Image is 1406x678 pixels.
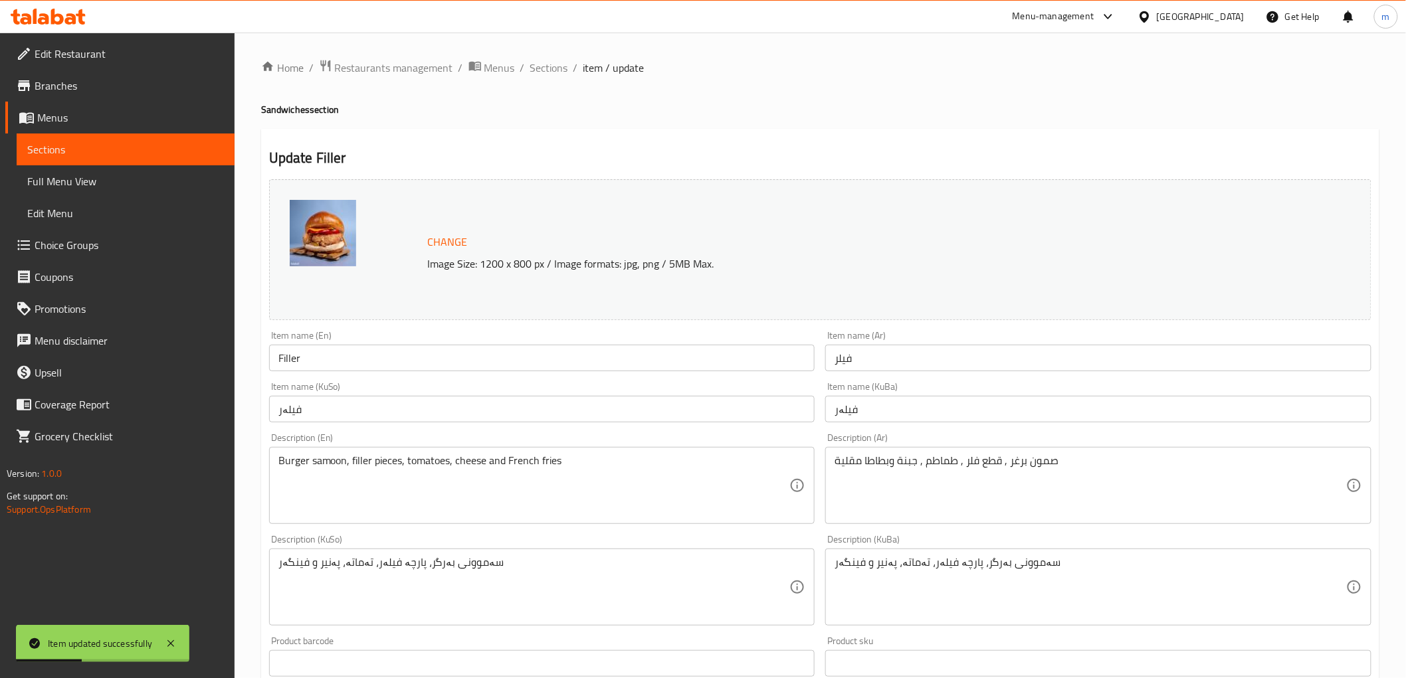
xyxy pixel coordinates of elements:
[41,465,62,482] span: 1.0.0
[319,59,453,76] a: Restaurants management
[48,636,152,651] div: Item updated successfully
[1013,9,1094,25] div: Menu-management
[35,301,224,317] span: Promotions
[35,237,224,253] span: Choice Groups
[269,396,815,422] input: Enter name KuSo
[27,205,224,221] span: Edit Menu
[7,501,91,518] a: Support.OpsPlatform
[1157,9,1245,24] div: [GEOGRAPHIC_DATA]
[278,556,790,619] textarea: سەموونی بەرگر، پارچە فیلەر، تەماتە، پەنیر و فینگەر
[5,261,235,293] a: Coupons
[423,256,1219,272] p: Image Size: 1200 x 800 px / Image formats: jpg, png / 5MB Max.
[309,60,314,76] li: /
[35,396,224,412] span: Coverage Report
[5,420,235,452] a: Grocery Checklist
[27,173,224,189] span: Full Menu View
[530,60,568,76] a: Sections
[35,46,224,62] span: Edit Restaurant
[825,650,1371,677] input: Please enter product sku
[5,102,235,133] a: Menus
[484,60,515,76] span: Menus
[35,333,224,349] span: Menu disclaimer
[458,60,463,76] li: /
[27,141,224,157] span: Sections
[35,78,224,94] span: Branches
[17,133,235,165] a: Sections
[269,345,815,371] input: Enter name En
[825,345,1371,371] input: Enter name Ar
[7,465,39,482] span: Version:
[5,70,235,102] a: Branches
[261,59,1379,76] nav: breadcrumb
[583,60,645,76] span: item / update
[278,454,790,517] textarea: Burger samoon, filler pieces, tomatoes, cheese and French fries
[5,388,235,420] a: Coverage Report
[423,228,473,256] button: Change
[335,60,453,76] span: Restaurants management
[35,365,224,381] span: Upsell
[5,357,235,388] a: Upsell
[428,232,468,252] span: Change
[1382,9,1390,24] span: m
[825,396,1371,422] input: Enter name KuBa
[5,38,235,70] a: Edit Restaurant
[468,59,515,76] a: Menus
[5,229,235,261] a: Choice Groups
[269,650,815,677] input: Please enter product barcode
[17,197,235,229] a: Edit Menu
[835,454,1346,517] textarea: صمون برغر , قطع فلر , طماطم , جبنة وبطاطا مقلية
[261,103,1379,116] h4: Sandwiches section
[269,148,1371,168] h2: Update Filler
[37,110,224,126] span: Menus
[261,60,304,76] a: Home
[520,60,525,76] li: /
[573,60,578,76] li: /
[835,556,1346,619] textarea: سەموونی بەرگر، پارچە فیلەر، تەماتە، پەنیر و فینگەر
[5,325,235,357] a: Menu disclaimer
[35,269,224,285] span: Coupons
[35,428,224,444] span: Grocery Checklist
[5,293,235,325] a: Promotions
[17,165,235,197] a: Full Menu View
[290,200,356,266] img: kentucky_Corner%D9%81%D9%84%D8%B1karar638938809343152262.jpg
[7,487,68,505] span: Get support on:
